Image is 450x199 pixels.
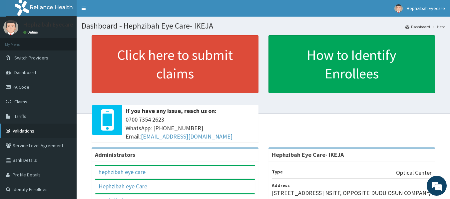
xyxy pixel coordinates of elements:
[109,3,125,19] div: Minimize live chat window
[14,55,48,61] span: Switch Providers
[95,151,135,158] b: Administrators
[14,113,26,119] span: Tariffs
[272,169,283,175] b: Type
[14,69,36,75] span: Dashboard
[14,99,27,105] span: Claims
[405,24,430,30] a: Dashboard
[126,107,217,115] b: If you have any issue, reach us on:
[12,33,27,50] img: d_794563401_company_1708531726252_794563401
[82,22,445,30] h1: Dashboard - Hephzibah Eye Care- IKEJA
[99,182,147,190] a: Hephzibah eye Care
[141,133,232,140] a: [EMAIL_ADDRESS][DOMAIN_NAME]
[431,24,445,30] li: Here
[3,20,18,35] img: User Image
[35,37,112,46] div: Chat with us now
[92,35,258,93] a: Click here to submit claims
[3,130,127,153] textarea: Type your message and hit 'Enter'
[272,151,344,158] strong: Hephzibah Eye Care- IKEJA
[23,22,73,28] p: Hephzibah Eyecare
[396,168,432,177] p: Optical Center
[407,5,445,11] span: Hephzibah Eyecare
[23,30,39,35] a: Online
[268,35,435,93] a: How to Identify Enrollees
[272,182,290,188] b: Address
[99,168,146,176] a: hephzibah eye care
[39,58,92,125] span: We're online!
[126,115,255,141] span: 0700 7354 2623 WhatsApp: [PHONE_NUMBER] Email:
[394,4,403,13] img: User Image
